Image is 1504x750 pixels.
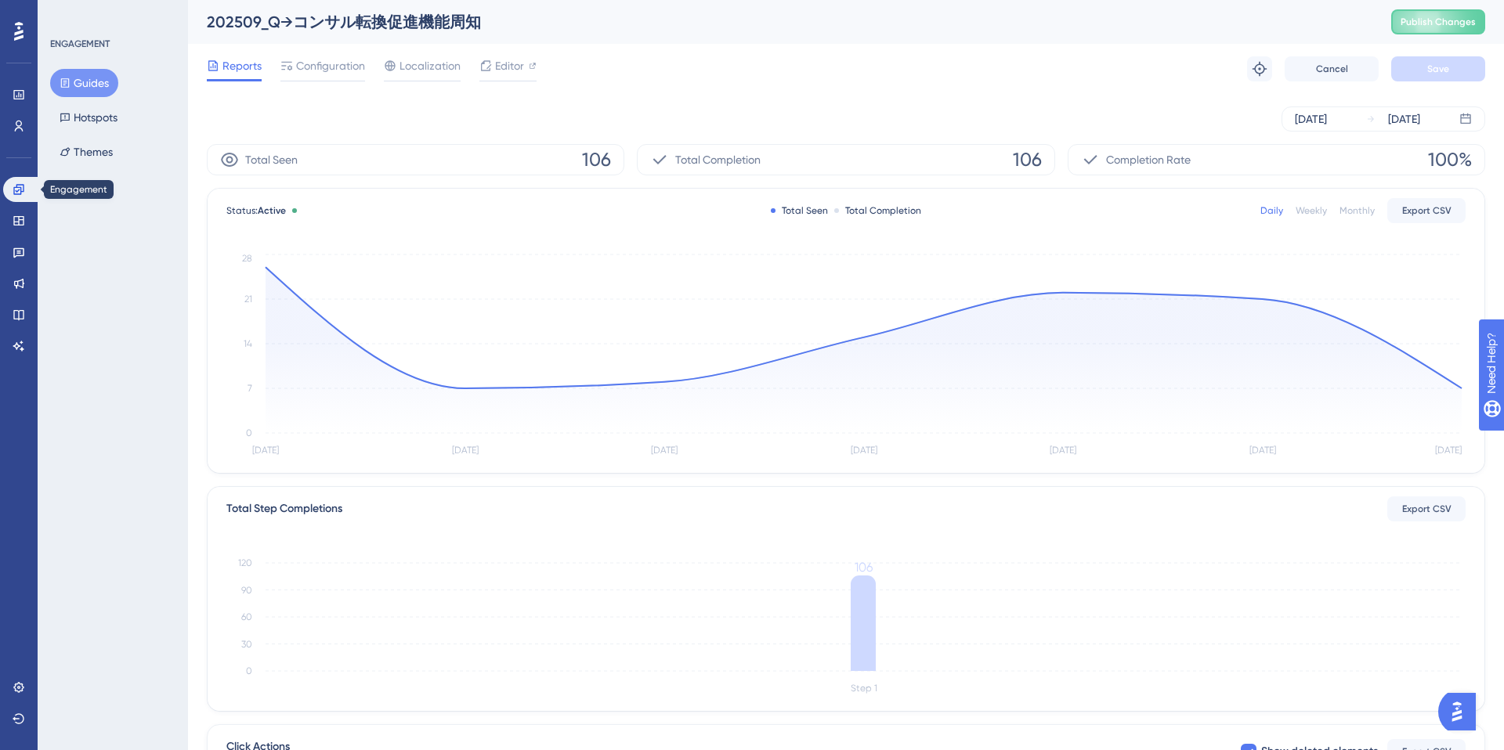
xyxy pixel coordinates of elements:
div: [DATE] [1388,110,1420,128]
span: Save [1427,63,1449,75]
button: Export CSV [1387,198,1466,223]
div: Weekly [1296,204,1327,217]
tspan: 90 [241,585,252,596]
tspan: [DATE] [851,445,877,456]
span: Status: [226,204,286,217]
span: Total Completion [675,150,761,169]
tspan: 30 [241,639,252,650]
tspan: 106 [855,560,873,575]
span: Export CSV [1402,204,1452,217]
tspan: 120 [238,557,252,568]
tspan: 14 [244,338,252,349]
tspan: [DATE] [252,445,279,456]
tspan: 0 [246,665,252,676]
span: Export CSV [1402,503,1452,515]
tspan: [DATE] [1249,445,1276,456]
div: [DATE] [1295,110,1327,128]
div: Total Seen [771,204,828,217]
span: Cancel [1316,63,1348,75]
tspan: 21 [244,294,252,305]
tspan: Step 1 [851,683,877,694]
button: Save [1391,56,1485,81]
div: 202509_Q→コンサル転換促進機能周知 [207,11,1352,33]
div: Total Step Completions [226,499,342,518]
tspan: 60 [241,611,252,622]
span: 106 [582,147,611,172]
span: Configuration [296,56,365,75]
div: ENGAGEMENT [50,38,110,50]
tspan: [DATE] [1050,445,1076,456]
span: Reports [222,56,262,75]
span: Publish Changes [1401,16,1476,28]
tspan: [DATE] [651,445,678,456]
div: Total Completion [834,204,921,217]
tspan: [DATE] [452,445,479,456]
span: Completion Rate [1106,150,1191,169]
span: 100% [1428,147,1472,172]
span: Total Seen [245,150,298,169]
span: 106 [1013,147,1042,172]
span: Editor [495,56,524,75]
tspan: 7 [248,383,252,394]
button: Export CSV [1387,496,1466,521]
button: Hotspots [50,103,127,132]
div: Monthly [1339,204,1375,217]
button: Cancel [1285,56,1379,81]
button: Publish Changes [1391,9,1485,34]
button: Themes [50,138,122,166]
span: Need Help? [37,4,98,23]
div: Daily [1260,204,1283,217]
tspan: 28 [242,253,252,264]
button: Guides [50,69,118,97]
tspan: 0 [246,427,252,438]
span: Localization [399,56,461,75]
tspan: [DATE] [1435,445,1462,456]
span: Active [258,205,286,216]
iframe: UserGuiding AI Assistant Launcher [1438,688,1485,735]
